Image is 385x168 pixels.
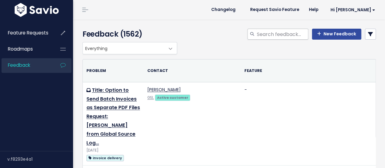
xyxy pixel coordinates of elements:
a: [PERSON_NAME] [147,87,181,93]
a: invoice delivery [86,154,124,162]
span: Everything [82,42,177,54]
span: Feedback [8,62,30,68]
a: Roadmaps [2,42,51,56]
img: logo-white.9d6f32f41409.svg [13,3,60,17]
span: Roadmaps [8,46,33,52]
a: Active customer [155,94,190,100]
strong: Active customer [157,95,188,100]
input: Search feedback... [256,29,308,40]
a: Hi [PERSON_NAME] [323,5,380,15]
span: Changelog [211,8,236,12]
a: Help [304,5,323,14]
span: Feature Requests [8,30,48,36]
div: [DATE] [86,147,140,154]
div: v.f8293e4a1 [7,151,73,167]
a: New Feedback [312,29,361,40]
span: invoice delivery [86,155,124,161]
a: Title: Option to Send Batch Invoices as Separate PDF Files Request: [PERSON_NAME] from Global Sou... [86,87,140,146]
th: Problem [83,59,144,82]
th: Contact [144,59,240,82]
span: Hi [PERSON_NAME] [331,8,375,12]
a: Feedback [2,58,51,72]
h4: Feedback (1562) [82,29,174,40]
a: Request Savio Feature [245,5,304,14]
span: Everything [83,42,165,54]
a: GSL [147,95,154,100]
a: Feature Requests [2,26,51,40]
